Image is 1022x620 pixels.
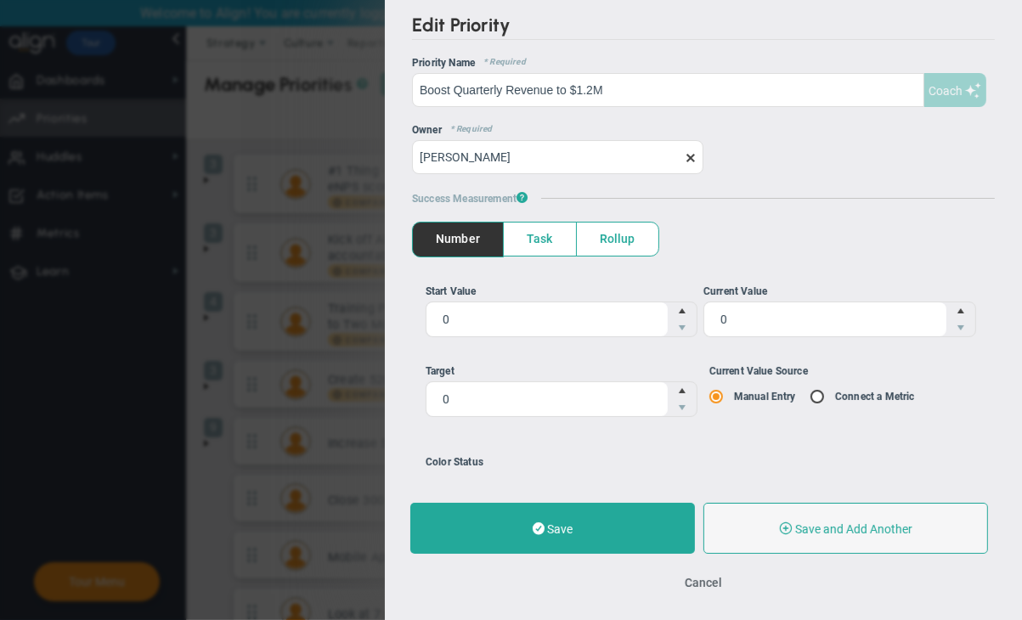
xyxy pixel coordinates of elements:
span: Decrease value [946,319,975,336]
span: Decrease value [668,399,697,416]
div: Owner [412,124,995,136]
h2: Edit Priority [412,14,995,40]
label: Manual Entry [734,391,796,403]
button: Save and Add Another [703,503,988,554]
span: Increase value [668,382,697,399]
span: * Required [442,124,493,136]
span: Save [547,522,573,536]
input: Current Value [704,302,946,336]
div: Color Status [426,456,767,468]
input: Start Value [426,302,669,336]
span: Save and Add Another [795,522,912,536]
button: Cancel [678,569,729,596]
span: Increase value [946,302,975,319]
input: Target [426,382,669,416]
span: Task [504,223,576,256]
div: Current Value [703,284,976,300]
span: Increase value [668,302,697,319]
span: Number [413,223,503,256]
span: Coach [929,84,963,98]
span: Success Measurement [412,191,528,205]
div: Priority Name [412,57,995,69]
button: Save [410,503,695,554]
input: Search or Invite Team Members [412,140,703,174]
button: Coach [924,73,987,107]
label: Connect a Metric [835,391,915,403]
span: Decrease value [668,319,697,336]
span: * Required [475,57,526,69]
div: Target [426,364,698,380]
span: Rollup [577,223,658,256]
div: Current Value Source [709,364,982,380]
div: Start Value [426,284,698,300]
span: clear [703,149,717,165]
